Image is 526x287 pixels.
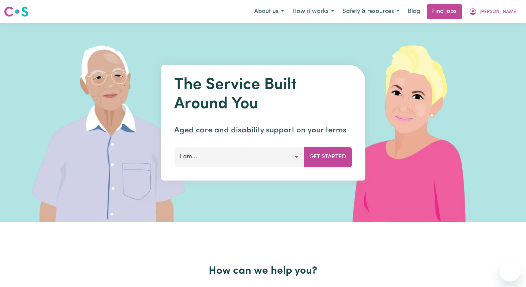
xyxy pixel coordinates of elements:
[304,147,352,167] button: Get Started
[288,5,338,19] button: How it works
[4,6,29,18] img: Careseekers logo
[499,260,521,282] iframe: Button to launch messaging window
[48,265,478,277] h2: How can we help you?
[427,4,462,19] a: Find jobs
[250,5,288,19] button: About us
[338,5,404,19] button: Safety & resources
[4,4,29,19] a: Careseekers logo
[174,124,352,136] p: Aged care and disability support on your terms
[404,4,424,19] a: Blog
[174,147,304,167] button: I am...
[174,76,352,114] h1: The Service Built Around You
[465,5,522,19] button: My Account
[480,8,518,16] span: [PERSON_NAME]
